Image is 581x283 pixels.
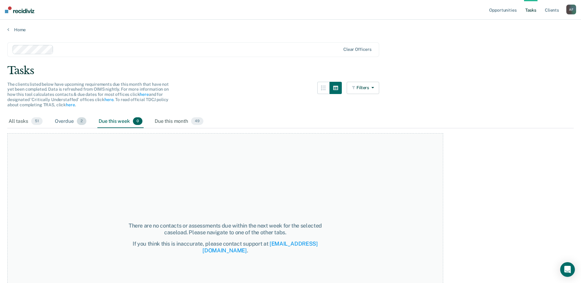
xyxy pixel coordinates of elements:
[7,82,169,107] span: The clients listed below have upcoming requirements due this month that have not yet been complet...
[104,97,113,102] a: here
[116,222,334,236] div: There are no contacts or assessments due within the next week for the selected caseload. Please n...
[7,27,574,32] a: Home
[560,262,575,277] div: Open Intercom Messenger
[54,115,88,128] div: Overdue2
[140,92,149,97] a: here
[347,82,379,94] button: Filters
[31,117,43,125] span: 51
[7,115,44,128] div: All tasks51
[116,240,334,254] div: If you think this is inaccurate, please contact support at .
[153,115,205,128] div: Due this month49
[66,102,75,107] a: here
[566,5,576,14] div: A F
[191,117,203,125] span: 49
[77,117,86,125] span: 2
[566,5,576,14] button: AF
[97,115,144,128] div: Due this week0
[7,64,574,77] div: Tasks
[5,6,34,13] img: Recidiviz
[343,47,372,52] div: Clear officers
[202,240,318,254] a: [EMAIL_ADDRESS][DOMAIN_NAME]
[133,117,142,125] span: 0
